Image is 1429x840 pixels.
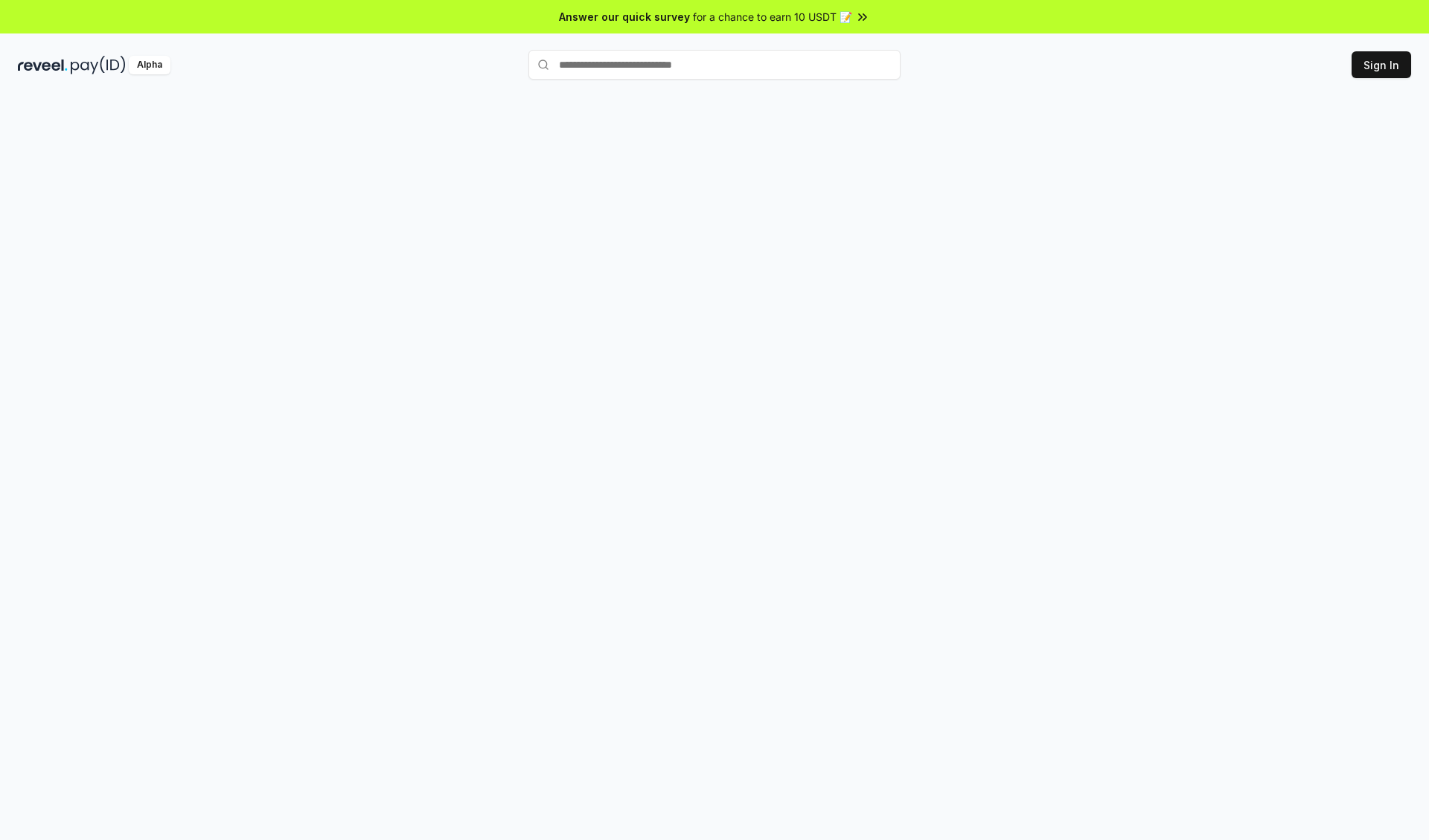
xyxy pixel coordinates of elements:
span: Answer our quick survey [559,9,690,25]
div: Alpha [129,56,170,74]
img: pay_id [71,56,126,74]
img: reveel_dark [18,56,68,74]
span: for a chance to earn 10 USDT 📝 [693,9,852,25]
button: Sign In [1352,51,1411,78]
